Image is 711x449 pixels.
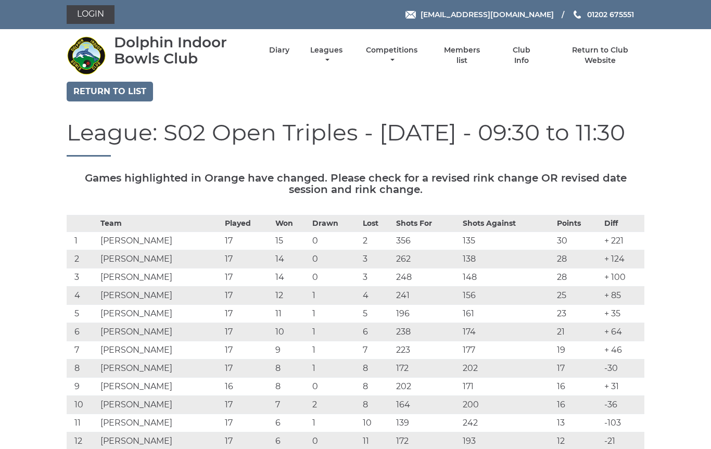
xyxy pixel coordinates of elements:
[222,287,273,305] td: 17
[393,287,460,305] td: 241
[360,268,394,287] td: 3
[460,414,554,432] td: 242
[602,305,644,323] td: + 35
[602,250,644,268] td: + 124
[360,215,394,232] th: Lost
[273,323,310,341] td: 10
[587,10,634,19] span: 01202 675551
[554,323,601,341] td: 21
[602,287,644,305] td: + 85
[460,360,554,378] td: 202
[554,215,601,232] th: Points
[67,172,644,195] h5: Games highlighted in Orange have changed. Please check for a revised rink change OR revised date ...
[222,232,273,250] td: 17
[98,232,222,250] td: [PERSON_NAME]
[393,378,460,396] td: 202
[67,232,98,250] td: 1
[67,120,644,157] h1: League: S02 Open Triples - [DATE] - 09:30 to 11:30
[98,215,222,232] th: Team
[574,10,581,19] img: Phone us
[98,268,222,287] td: [PERSON_NAME]
[98,250,222,268] td: [PERSON_NAME]
[556,45,644,66] a: Return to Club Website
[393,250,460,268] td: 262
[222,341,273,360] td: 17
[67,36,106,75] img: Dolphin Indoor Bowls Club
[310,414,360,432] td: 1
[554,396,601,414] td: 16
[310,396,360,414] td: 2
[554,268,601,287] td: 28
[393,414,460,432] td: 139
[602,341,644,360] td: + 46
[273,396,310,414] td: 7
[360,360,394,378] td: 8
[67,305,98,323] td: 5
[310,268,360,287] td: 0
[460,305,554,323] td: 161
[554,305,601,323] td: 23
[602,215,644,232] th: Diff
[554,341,601,360] td: 19
[405,11,416,19] img: Email
[269,45,289,55] a: Diary
[460,341,554,360] td: 177
[98,341,222,360] td: [PERSON_NAME]
[360,396,394,414] td: 8
[273,268,310,287] td: 14
[67,341,98,360] td: 7
[460,396,554,414] td: 200
[222,414,273,432] td: 17
[67,268,98,287] td: 3
[222,250,273,268] td: 17
[460,268,554,287] td: 148
[67,5,115,24] a: Login
[98,414,222,432] td: [PERSON_NAME]
[310,305,360,323] td: 1
[310,378,360,396] td: 0
[405,9,554,20] a: Email [EMAIL_ADDRESS][DOMAIN_NAME]
[602,268,644,287] td: + 100
[602,396,644,414] td: -36
[67,414,98,432] td: 11
[393,215,460,232] th: Shots For
[308,45,345,66] a: Leagues
[273,414,310,432] td: 6
[273,378,310,396] td: 8
[460,378,554,396] td: 171
[273,232,310,250] td: 15
[554,250,601,268] td: 28
[310,341,360,360] td: 1
[554,232,601,250] td: 30
[360,250,394,268] td: 3
[222,305,273,323] td: 17
[310,232,360,250] td: 0
[363,45,420,66] a: Competitions
[67,287,98,305] td: 4
[360,305,394,323] td: 5
[273,215,310,232] th: Won
[460,250,554,268] td: 138
[67,396,98,414] td: 10
[438,45,486,66] a: Members list
[460,287,554,305] td: 156
[273,250,310,268] td: 14
[554,287,601,305] td: 25
[222,360,273,378] td: 17
[602,232,644,250] td: + 221
[98,360,222,378] td: [PERSON_NAME]
[273,287,310,305] td: 12
[114,34,251,67] div: Dolphin Indoor Bowls Club
[310,250,360,268] td: 0
[273,305,310,323] td: 11
[222,323,273,341] td: 17
[504,45,538,66] a: Club Info
[310,287,360,305] td: 1
[222,268,273,287] td: 17
[393,396,460,414] td: 164
[67,82,153,101] a: Return to list
[554,414,601,432] td: 13
[222,378,273,396] td: 16
[67,323,98,341] td: 6
[602,378,644,396] td: + 31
